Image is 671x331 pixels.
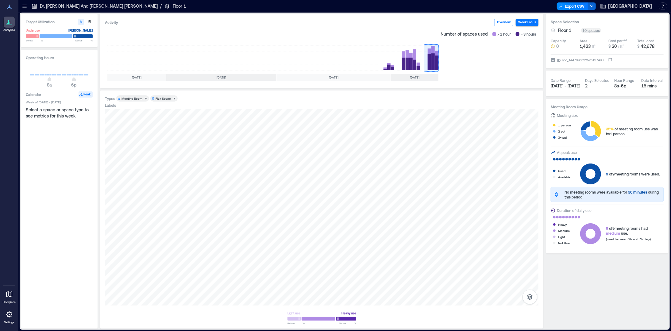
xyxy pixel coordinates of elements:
div: 3+ ppl [558,134,567,140]
span: ID [557,57,561,63]
a: Settings [2,307,17,326]
div: Select a space or space type to see metrics for this week [26,107,93,119]
h3: Operating Hours [26,55,93,61]
div: [PERSON_NAME] [68,27,93,33]
p: Floorplans [3,300,16,304]
span: Below % [26,39,43,42]
div: 1 [173,97,176,100]
button: Overview [494,19,513,26]
div: 8a - 6p [614,83,637,89]
h3: Meeting Room Usage [551,104,664,110]
span: ft² [592,44,596,48]
a: Floorplans [1,287,17,306]
div: [DATE] [107,74,166,81]
span: medium [606,231,620,235]
div: 10 spaces [581,28,601,33]
span: (used between 2h and 7h daily) [606,237,651,241]
div: Date Range [551,78,571,83]
span: 0 [556,43,559,49]
span: 9 [606,172,608,176]
div: 2 ppl [558,128,565,134]
div: 2 [585,83,609,89]
button: $ 30 / ft² [608,43,635,49]
span: Week of [DATE] - [DATE] [26,100,93,104]
div: Underuse [26,27,40,33]
div: [DATE] [391,74,438,81]
span: [GEOGRAPHIC_DATA] [608,3,652,9]
div: Heavy use [341,310,356,316]
span: Above % [75,39,93,42]
span: 30 [612,44,617,49]
span: Below % [287,321,305,325]
div: of meeting room use was by 1 person . [606,126,664,136]
div: Total cost [637,38,654,43]
div: Days Selected [585,78,609,83]
span: 8a [47,82,52,87]
p: Analytics [3,28,15,32]
div: Not Used [558,240,571,246]
span: 9 [606,226,608,230]
span: $ [637,44,639,48]
div: spc_1447996592526197493 [561,57,604,63]
div: 15 mins [642,83,664,89]
div: Heavy [558,221,567,228]
span: 6p [71,82,77,87]
p: / [160,3,162,9]
div: 9 [144,97,148,100]
div: No meeting rooms were available for during this period [565,190,661,199]
div: Light [558,234,565,240]
h3: Target Utilization [26,19,93,25]
div: Cost per ft² [608,38,627,43]
span: $ [608,44,611,48]
span: 30 minutes [628,190,647,194]
div: Light use [287,310,300,316]
div: Used [558,168,565,174]
span: Above % [339,321,356,325]
button: Week Focus [516,19,538,26]
p: Dr. [PERSON_NAME] And [PERSON_NAME] [PERSON_NAME] [40,3,158,9]
button: Peak [79,91,93,98]
div: Medium [558,228,570,234]
p: Settings [4,321,14,324]
div: Meeting Room [121,96,142,101]
div: Duration of daily use [557,207,592,214]
span: Floor 1 [558,27,571,33]
button: Export CSV [557,2,588,10]
button: Floor 1 [558,27,579,33]
div: [DATE] [166,74,276,81]
div: Labels [105,103,116,108]
button: [GEOGRAPHIC_DATA] [598,1,654,11]
span: 42,678 [641,44,654,49]
div: [DATE] [277,74,391,81]
div: 1 person [558,122,571,128]
div: At peak use [557,149,577,156]
span: 35% [606,127,614,131]
span: > 3 hours [521,31,536,37]
div: of 9 meeting rooms were used. [606,171,660,176]
span: [DATE] - [DATE] [551,83,580,88]
span: / ft² [618,44,624,48]
p: Floor 1 [173,3,186,9]
button: IDspc_1447996592526197493 [607,58,612,63]
div: Data Interval [642,78,663,83]
a: Analytics [2,15,17,34]
div: Types [105,96,115,101]
div: Number of spaces used [438,29,538,40]
button: 0 [551,43,577,49]
div: Capacity [551,38,566,43]
div: Activity [105,19,118,25]
span: > 1 hour [497,31,511,37]
div: Hour Range [614,78,634,83]
div: Meeting size [557,112,578,118]
h3: Calendar [26,91,41,98]
div: Available [558,174,570,180]
div: Flex Space [156,96,171,101]
h3: Space Selection [551,19,664,25]
div: of 9 meeting rooms had use. [606,226,651,236]
span: 1,423 [580,44,591,49]
div: Area [580,38,588,43]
